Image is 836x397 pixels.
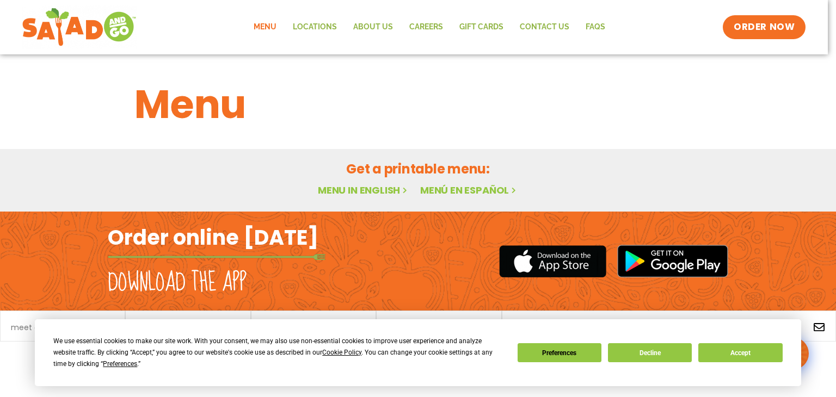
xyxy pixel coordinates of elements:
[723,15,806,39] a: ORDER NOW
[318,183,409,197] a: Menu in English
[245,15,613,40] nav: Menu
[22,5,137,49] img: new-SAG-logo-768×292
[608,343,692,362] button: Decline
[134,75,702,134] h1: Menu
[322,349,361,356] span: Cookie Policy
[577,15,613,40] a: FAQs
[401,15,451,40] a: Careers
[698,343,782,362] button: Accept
[35,319,801,386] div: Cookie Consent Prompt
[499,244,606,279] img: appstore
[345,15,401,40] a: About Us
[518,343,601,362] button: Preferences
[11,324,114,331] a: meet chef [PERSON_NAME]
[108,268,247,298] h2: Download the app
[451,15,512,40] a: GIFT CARDS
[245,15,285,40] a: Menu
[103,360,137,368] span: Preferences
[134,159,702,178] h2: Get a printable menu:
[420,183,518,197] a: Menú en español
[53,336,504,370] div: We use essential cookies to make our site work. With your consent, we may also use non-essential ...
[734,21,795,34] span: ORDER NOW
[285,15,345,40] a: Locations
[617,245,728,277] img: google_play
[108,224,318,251] h2: Order online [DATE]
[512,15,577,40] a: Contact Us
[108,254,325,260] img: fork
